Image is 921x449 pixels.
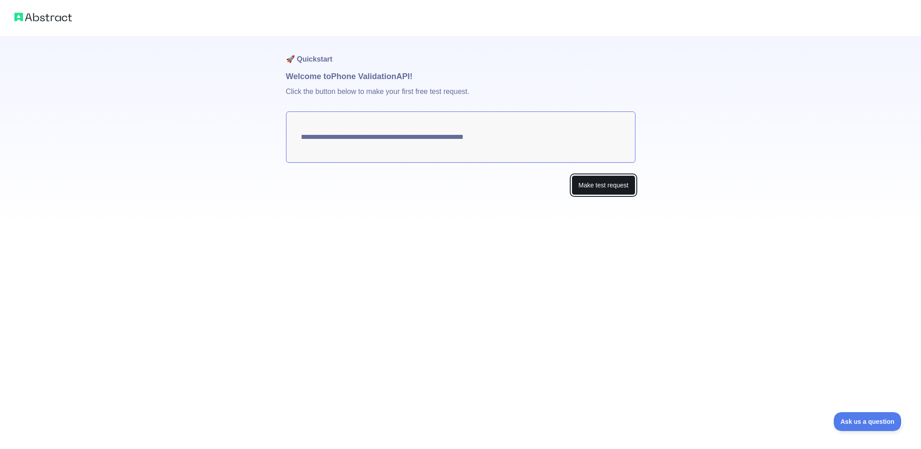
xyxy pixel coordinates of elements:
button: Make test request [572,175,635,196]
p: Click the button below to make your first free test request. [286,83,635,111]
img: Abstract logo [14,11,72,23]
h1: Welcome to Phone Validation API! [286,70,635,83]
h1: 🚀 Quickstart [286,36,635,70]
iframe: Toggle Customer Support [834,412,903,431]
